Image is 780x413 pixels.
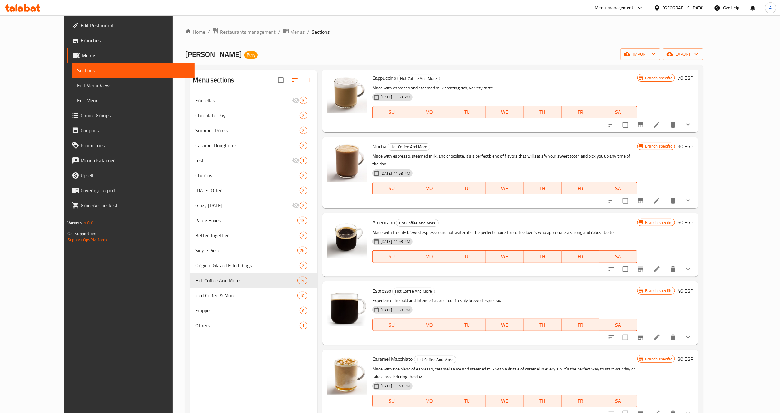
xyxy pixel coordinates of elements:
[564,108,597,117] span: FR
[678,286,693,295] h6: 40 EGP
[599,319,637,331] button: SA
[81,22,190,29] span: Edit Restaurant
[653,265,661,273] a: Edit menu item
[82,52,190,59] span: Menus
[298,248,307,254] span: 26
[666,193,681,208] button: delete
[190,93,317,108] div: Fruitellas3
[489,320,521,330] span: WE
[195,217,297,224] span: Value Boxes
[392,288,435,295] div: Hot Coffee And More
[448,395,486,407] button: TU
[77,97,190,104] span: Edit Menu
[372,297,637,305] p: Experience the bold and intense flavor of our freshly brewed espresso.
[300,187,307,194] div: items
[681,193,696,208] button: show more
[595,4,633,12] div: Menu-management
[190,213,317,228] div: Value Boxes13
[413,184,446,193] span: MO
[67,18,195,33] a: Edit Restaurant
[244,52,258,58] span: Busy
[448,250,486,263] button: TU
[602,396,635,405] span: SA
[562,106,599,118] button: FR
[292,97,300,104] svg: Inactive section
[292,202,300,209] svg: Inactive section
[300,173,307,179] span: 2
[300,262,307,269] div: items
[274,73,287,87] span: Select all sections
[681,117,696,132] button: show more
[564,252,597,261] span: FR
[67,153,195,168] a: Menu disclaimer
[410,395,448,407] button: MO
[297,277,307,284] div: items
[633,262,648,277] button: Branch-specific-item
[195,187,299,194] div: Wednesday Offer
[526,252,559,261] span: TH
[486,319,524,331] button: WE
[190,90,317,335] nav: Menu sections
[300,172,307,179] div: items
[298,278,307,284] span: 14
[190,228,317,243] div: Better Together2
[185,47,242,61] span: [PERSON_NAME]
[212,28,276,36] a: Restaurants management
[297,217,307,224] div: items
[599,106,637,118] button: SA
[195,157,292,164] span: test
[643,288,675,294] span: Branch specific
[67,138,195,153] a: Promotions
[413,396,446,405] span: MO
[396,219,438,227] span: Hot Coffee And More
[72,63,195,78] a: Sections
[375,252,408,261] span: SU
[397,75,440,82] div: Hot Coffee And More
[633,330,648,345] button: Branch-specific-item
[372,73,396,83] span: Cappuccino
[190,198,317,213] div: Glazy [DATE]2
[195,142,299,149] span: Caramel Doughnuts
[562,250,599,263] button: FR
[375,320,408,330] span: SU
[526,184,559,193] span: TH
[195,277,297,284] div: Hot Coffee And More
[327,355,367,395] img: Caramel Macchiato
[678,142,693,151] h6: 90 EGP
[278,28,280,36] li: /
[81,172,190,179] span: Upsell
[195,172,299,179] span: Churros
[410,182,448,194] button: MO
[486,250,524,263] button: WE
[297,292,307,299] div: items
[300,308,307,314] span: 6
[604,330,619,345] button: sort-choices
[195,232,299,239] span: Better Together
[67,198,195,213] a: Grocery Checklist
[327,286,367,326] img: Espresso
[602,108,635,117] span: SA
[195,247,297,254] div: Single Piece
[643,356,675,362] span: Branch specific
[300,98,307,103] span: 3
[653,334,661,341] a: Edit menu item
[190,243,317,258] div: Single Piece26
[372,84,637,92] p: Made with espresso and steamed milk creating rich, velvety taste.
[190,108,317,123] div: Chocolate Day2
[195,202,292,209] div: Glazy Sunday
[300,307,307,314] div: items
[619,263,632,276] span: Select to update
[604,262,619,277] button: sort-choices
[451,108,484,117] span: TU
[190,273,317,288] div: Hot Coffee And More14
[599,395,637,407] button: SA
[619,194,632,207] span: Select to update
[451,320,484,330] span: TU
[372,218,395,227] span: Americano
[375,108,408,117] span: SU
[81,37,190,44] span: Branches
[302,73,317,88] button: Add section
[300,203,307,209] span: 2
